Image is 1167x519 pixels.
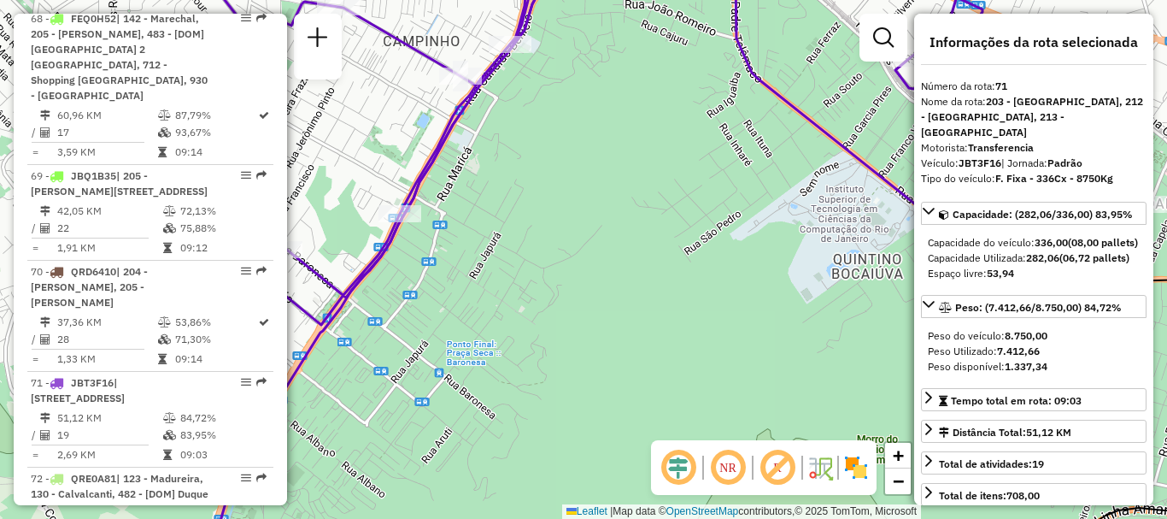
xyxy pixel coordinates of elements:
span: | [610,505,613,517]
span: | 123 - Madureira, 130 - Calvalcanti, 482 - [DOM] Duque de Caxias 1 PAV [31,472,208,516]
span: QRE0A81 [71,472,116,485]
a: Zoom in [885,443,911,469]
div: Espaço livre: [928,266,1140,281]
td: 2,69 KM [56,446,162,463]
span: | 204 - [PERSON_NAME], 205 - [PERSON_NAME] [31,265,148,309]
div: Distância Total: [939,425,1071,440]
i: % de utilização do peso [158,110,171,121]
span: JBT3F16 [71,376,114,389]
td: 42,05 KM [56,203,162,220]
span: | 142 - Marechal, 205 - [PERSON_NAME], 483 - [DOM] [GEOGRAPHIC_DATA] 2 [GEOGRAPHIC_DATA], 712 - S... [31,12,208,102]
i: % de utilização do peso [158,317,171,327]
span: 72 - [31,472,208,516]
td: / [31,124,39,141]
a: Total de atividades:19 [921,451,1146,475]
div: Capacidade do veículo: [928,235,1140,251]
i: % de utilização do peso [163,206,176,216]
strong: 1.337,34 [1005,360,1047,373]
em: Rota exportada [256,473,267,483]
div: Motorista: [921,140,1146,156]
td: = [31,351,39,368]
td: 09:14 [174,144,257,161]
a: Nova sessão e pesquisa [301,21,335,59]
span: Ocultar NR [707,447,748,488]
span: − [893,470,904,492]
i: % de utilização da cubagem [158,334,171,345]
td: 72,13% [179,203,266,220]
td: 53,86% [174,314,257,331]
td: 3,59 KM [56,144,157,161]
div: Peso disponível: [928,359,1140,375]
strong: 19 [1032,457,1044,470]
span: 70 - [31,265,148,309]
div: Map data © contributors,© 2025 TomTom, Microsoft [562,504,921,519]
span: JBQ1B35 [71,169,116,182]
td: 87,79% [174,107,257,124]
i: Tempo total em rota [158,354,167,364]
strong: 53,94 [987,267,1014,280]
a: Total de itens:708,00 [921,483,1146,506]
em: Opções [241,473,251,483]
h4: Informações da rota selecionada [921,34,1146,50]
a: Distância Total:51,12 KM [921,420,1146,443]
i: % de utilização da cubagem [163,430,176,440]
a: Peso: (7.412,66/8.750,00) 84,72% [921,295,1146,318]
i: % de utilização do peso [163,413,176,423]
strong: 282,06 [1026,251,1059,264]
td: = [31,446,39,463]
td: = [31,144,39,161]
td: 1,33 KM [56,351,157,368]
em: Opções [241,266,251,276]
div: Capacidade: (282,06/336,00) 83,95% [921,228,1146,288]
span: | [STREET_ADDRESS] [31,376,125,404]
span: 68 - [31,12,208,102]
strong: 708,00 [1006,489,1040,502]
span: Peso: (7.412,66/8.750,00) 84,72% [955,301,1122,314]
div: Veículo: [921,156,1146,171]
div: Total de itens: [939,488,1040,504]
td: 60,96 KM [56,107,157,124]
strong: (06,72 pallets) [1059,251,1129,264]
i: Tempo total em rota [158,147,167,157]
td: 83,95% [179,427,266,444]
span: | Jornada: [1001,156,1082,169]
i: Distância Total [40,413,50,423]
td: 22 [56,220,162,237]
td: 93,67% [174,124,257,141]
strong: 336,00 [1035,236,1068,249]
i: Total de Atividades [40,334,50,345]
em: Rota exportada [256,13,267,23]
i: Total de Atividades [40,223,50,233]
a: Leaflet [566,505,607,517]
span: Total de atividades: [939,457,1044,470]
div: Peso: (7.412,66/8.750,00) 84,72% [921,321,1146,381]
td: 17 [56,124,157,141]
div: Tipo do veículo: [921,171,1146,186]
span: Capacidade: (282,06/336,00) 83,95% [953,208,1133,221]
span: 71 - [31,376,125,404]
i: Rota otimizada [259,317,269,327]
em: Rota exportada [256,377,267,387]
i: Distância Total [40,317,50,327]
img: Fluxo de ruas [806,454,834,481]
strong: (08,00 pallets) [1068,236,1138,249]
td: 71,30% [174,331,257,348]
div: Nome da rota: [921,94,1146,140]
td: 19 [56,427,162,444]
a: Exibir filtros [866,21,900,55]
span: Ocultar deslocamento [658,447,699,488]
strong: Padrão [1047,156,1082,169]
i: % de utilização da cubagem [158,127,171,138]
strong: 8.750,00 [1005,329,1047,342]
i: Tempo total em rota [163,243,172,253]
td: = [31,239,39,257]
td: 51,12 KM [56,410,162,427]
em: Opções [241,13,251,23]
i: Rota otimizada [259,110,269,121]
td: 09:03 [179,446,266,463]
img: Exibir/Ocultar setores [842,454,870,481]
i: Total de Atividades [40,430,50,440]
div: Peso Utilizado: [928,344,1140,359]
span: Peso do veículo: [928,329,1047,342]
em: Opções [241,377,251,387]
